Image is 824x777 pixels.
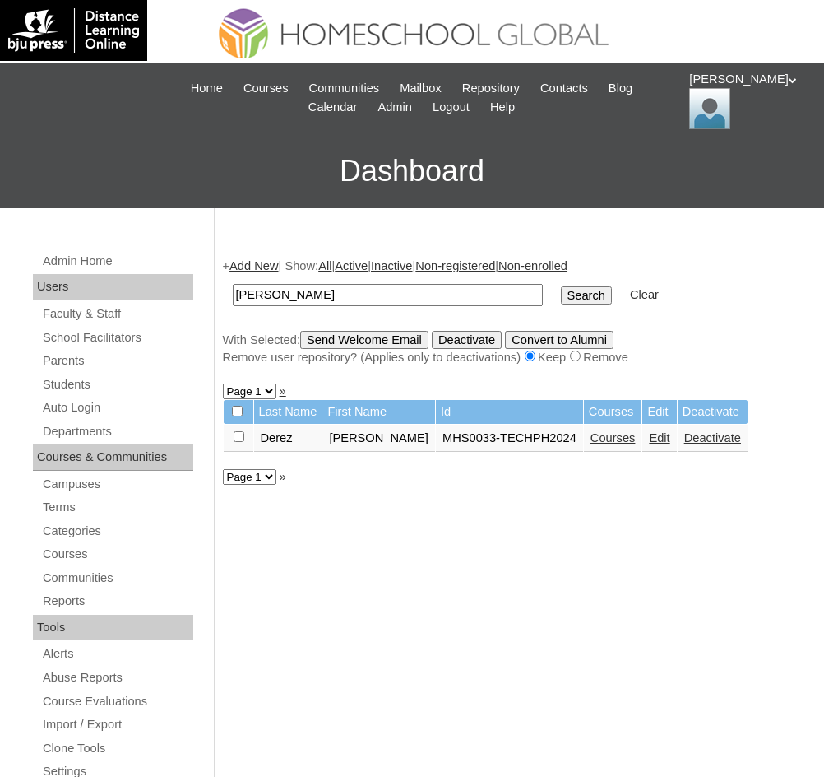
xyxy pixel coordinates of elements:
a: Contacts [532,79,596,98]
a: Faculty & Staff [41,304,193,324]
a: Course Evaluations [41,691,193,712]
a: Non-registered [415,259,495,272]
a: Inactive [371,259,413,272]
input: Search [561,286,612,305]
a: Add New [229,259,278,272]
span: Blog [609,79,632,98]
a: All [318,259,331,272]
a: Campuses [41,474,193,495]
a: Clear [630,288,659,301]
div: Users [33,274,193,300]
td: [PERSON_NAME] [322,425,435,453]
td: Id [436,400,583,424]
a: Courses [235,79,297,98]
a: Calendar [300,98,365,117]
a: Mailbox [391,79,450,98]
div: Courses & Communities [33,444,193,471]
span: Contacts [540,79,588,98]
a: Communities [301,79,388,98]
span: Help [490,98,515,117]
a: School Facilitators [41,328,193,348]
a: Abuse Reports [41,668,193,688]
span: Communities [309,79,380,98]
a: Courses [41,544,193,565]
td: Last Name [254,400,322,424]
td: Edit [642,400,676,424]
a: Admin [369,98,420,117]
a: Terms [41,497,193,518]
input: Convert to Alumni [505,331,613,349]
div: With Selected: [223,331,808,366]
h3: Dashboard [8,134,816,208]
span: Mailbox [400,79,442,98]
a: Courses [590,431,636,444]
img: logo-white.png [8,8,139,53]
a: » [280,470,286,483]
a: Logout [424,98,478,117]
a: Reports [41,591,193,612]
a: » [280,384,286,398]
a: Active [335,259,368,272]
div: [PERSON_NAME] [689,71,808,129]
a: Categories [41,521,193,542]
span: Logout [433,98,470,117]
a: Clone Tools [41,738,193,759]
div: Tools [33,615,193,641]
span: Home [191,79,223,98]
img: Ariane Ebuen [689,88,730,129]
a: Repository [454,79,528,98]
span: Courses [243,79,289,98]
div: Remove user repository? (Applies only to deactivations) Keep Remove [223,349,808,366]
div: + | Show: | | | | [223,258,808,366]
td: MHS0033-TECHPH2024 [436,425,583,453]
td: First Name [322,400,435,424]
input: Search [233,284,543,306]
a: Blog [600,79,641,98]
a: Communities [41,568,193,589]
a: Admin Home [41,251,193,272]
a: Parents [41,351,193,371]
a: Help [482,98,523,117]
span: Calendar [308,98,357,117]
a: Departments [41,421,193,442]
input: Deactivate [432,331,502,349]
a: Non-enrolled [498,259,567,272]
span: Repository [462,79,520,98]
span: Admin [377,98,412,117]
a: Edit [649,431,669,444]
input: Send Welcome Email [300,331,428,349]
a: Students [41,375,193,395]
td: Deactivate [678,400,748,424]
a: Auto Login [41,398,193,418]
td: Derez [254,425,322,453]
a: Deactivate [684,431,741,444]
a: Import / Export [41,714,193,735]
a: Home [183,79,231,98]
td: Courses [584,400,642,424]
a: Alerts [41,644,193,664]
